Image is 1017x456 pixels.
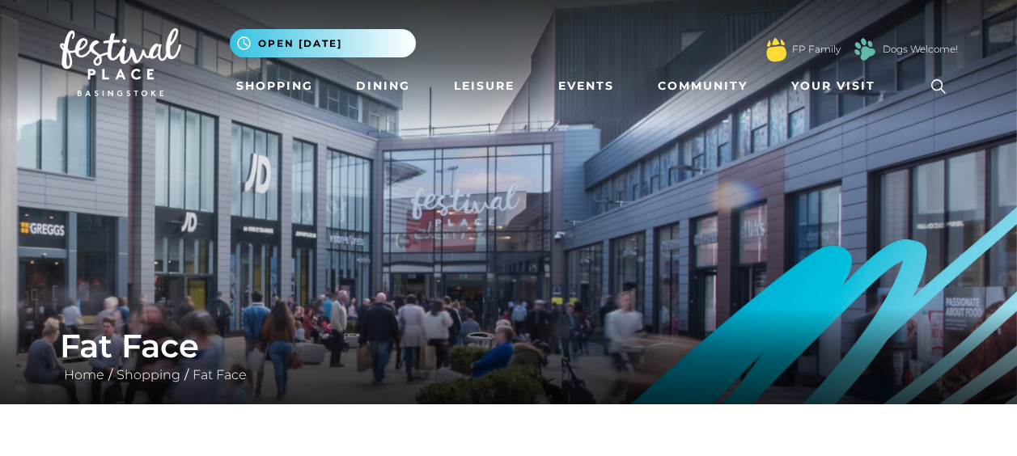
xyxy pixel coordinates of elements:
[350,71,417,101] a: Dining
[792,42,841,57] a: FP Family
[230,71,320,101] a: Shopping
[447,71,521,101] a: Leisure
[230,29,416,57] button: Open [DATE]
[651,71,754,101] a: Community
[189,367,251,382] a: Fat Face
[258,36,342,51] span: Open [DATE]
[60,327,958,365] h1: Fat Face
[785,71,890,101] a: Your Visit
[60,28,181,96] img: Festival Place Logo
[883,42,958,57] a: Dogs Welcome!
[60,367,108,382] a: Home
[791,78,875,95] span: Your Visit
[48,327,970,385] div: / /
[112,367,184,382] a: Shopping
[552,71,621,101] a: Events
